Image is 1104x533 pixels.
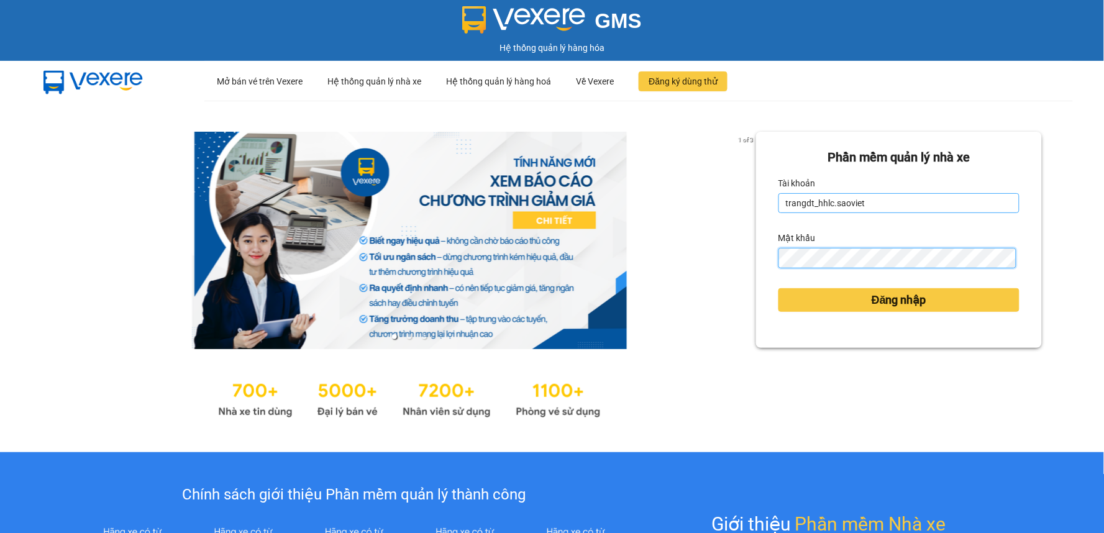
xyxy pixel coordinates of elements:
img: logo 2 [462,6,585,34]
button: Đăng ký dùng thử [639,71,728,91]
label: Tài khoản [778,173,816,193]
div: Hệ thống quản lý hàng hoá [446,61,551,101]
label: Mật khẩu [778,228,816,248]
div: Hệ thống quản lý hàng hóa [3,41,1101,55]
li: slide item 3 [422,334,427,339]
img: Statistics.png [218,374,601,421]
div: Hệ thống quản lý nhà xe [327,61,421,101]
div: Phần mềm quản lý nhà xe [778,148,1020,167]
button: next slide / item [739,132,756,349]
button: Đăng nhập [778,288,1020,312]
span: Đăng ký dùng thử [649,75,718,88]
button: previous slide / item [62,132,80,349]
div: Về Vexere [576,61,614,101]
span: Đăng nhập [872,291,926,309]
li: slide item 1 [392,334,397,339]
div: Mở bán vé trên Vexere [217,61,303,101]
p: 1 of 3 [734,132,756,148]
div: Chính sách giới thiệu Phần mềm quản lý thành công [77,483,631,507]
li: slide item 2 [407,334,412,339]
a: GMS [462,19,642,29]
input: Mật khẩu [778,248,1016,268]
img: mbUUG5Q.png [31,61,155,102]
span: GMS [595,9,642,32]
input: Tài khoản [778,193,1020,213]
